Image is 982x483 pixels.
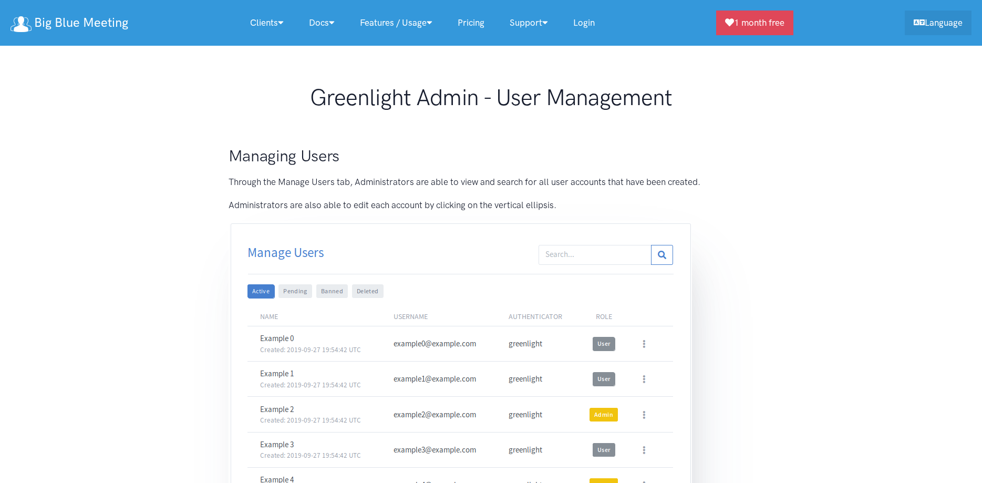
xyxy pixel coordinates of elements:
a: Docs [296,12,347,34]
p: Through the Manage Users tab, Administrators are able to view and search for all user accounts th... [229,175,754,189]
p: Administrators are also able to edit each account by clicking on the vertical ellipsis. [229,198,754,212]
a: Language [905,11,971,35]
a: Support [497,12,561,34]
a: Clients [237,12,296,34]
a: Features / Usage [347,12,445,34]
h2: Managing Users [229,145,754,167]
a: 1 month free [716,11,793,35]
h1: Greenlight Admin - User Management [229,84,754,111]
a: Big Blue Meeting [11,12,128,34]
img: logo [11,16,32,32]
a: Login [561,12,607,34]
a: Pricing [445,12,497,34]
